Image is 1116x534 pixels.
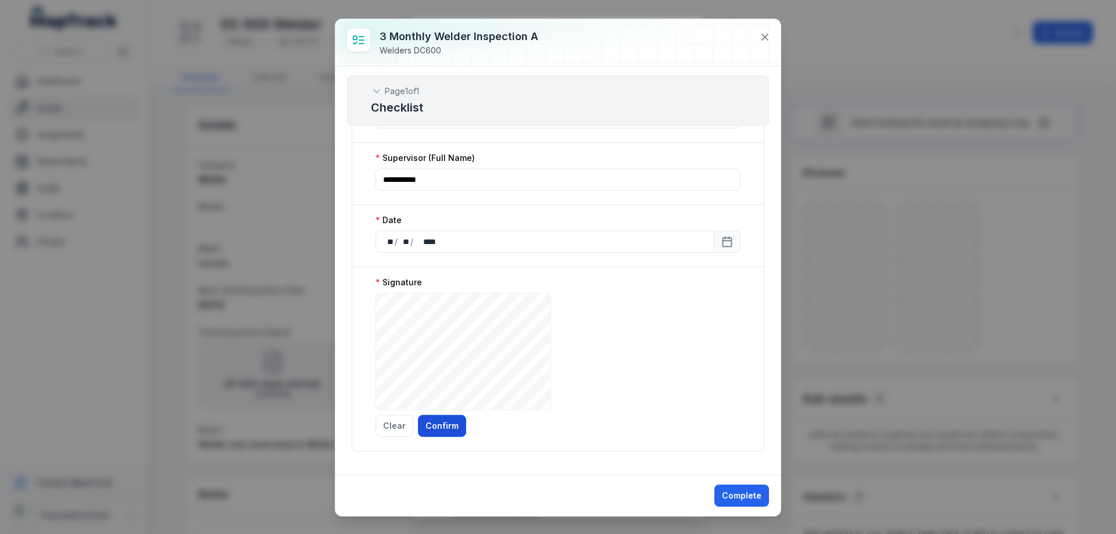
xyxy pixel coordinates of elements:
[371,99,745,116] h2: Checklist
[375,152,475,164] label: Supervisor (Full Name)
[714,231,741,253] button: Calendar
[375,214,402,226] label: Date
[410,236,414,248] div: /
[380,28,538,45] h3: 3 Monthly Welder Inspection A
[395,236,399,248] div: /
[714,485,769,507] button: Complete
[385,85,419,97] span: Page 1 of 1
[375,415,413,437] button: Clear
[380,45,538,56] div: Welders DC600
[375,169,741,191] input: :r3j:-form-item-label
[383,236,395,248] div: day,
[418,415,466,437] button: Confirm
[414,236,437,248] div: year,
[399,236,410,248] div: month,
[375,277,422,288] label: Signature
